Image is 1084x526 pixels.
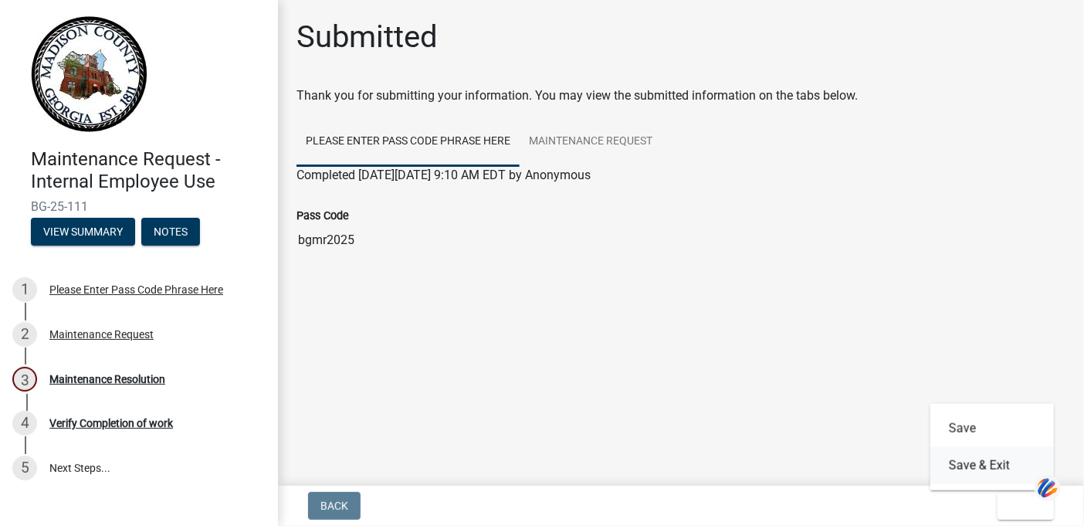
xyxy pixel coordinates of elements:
div: Maintenance Resolution [49,374,165,385]
button: Notes [141,218,200,246]
span: Back [320,500,348,512]
div: Thank you for submitting your information. You may view the submitted information on the tabs below. [296,87,1065,105]
button: Save [930,410,1054,447]
button: Save & Exit [930,447,1054,484]
span: Exit [1010,500,1032,512]
button: Back [308,492,361,520]
img: Madison County, Georgia [31,16,147,132]
button: View Summary [31,218,135,246]
wm-modal-confirm: Notes [141,226,200,239]
h4: Maintenance Request - Internal Employee Use [31,148,266,193]
div: 5 [12,456,37,480]
div: Verify Completion of work [49,418,173,429]
h1: Submitted [296,19,438,56]
div: 1 [12,277,37,302]
img: svg+xml;base64,PHN2ZyB3aWR0aD0iNDQiIGhlaWdodD0iNDQiIHZpZXdCb3g9IjAgMCA0NCA0NCIgZmlsbD0ibm9uZSIgeG... [1035,474,1061,503]
button: Exit [998,492,1054,520]
div: 2 [12,322,37,347]
wm-modal-confirm: Summary [31,226,135,239]
label: Pass Code [296,211,349,222]
a: Maintenance Request [520,117,662,167]
div: 3 [12,367,37,392]
a: Please Enter Pass Code Phrase Here [296,117,520,167]
div: Maintenance Request [49,329,154,340]
div: Exit [930,404,1054,490]
div: 4 [12,411,37,436]
span: BG-25-111 [31,199,247,214]
div: Please Enter Pass Code Phrase Here [49,284,223,295]
span: Completed [DATE][DATE] 9:10 AM EDT by Anonymous [296,168,591,182]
